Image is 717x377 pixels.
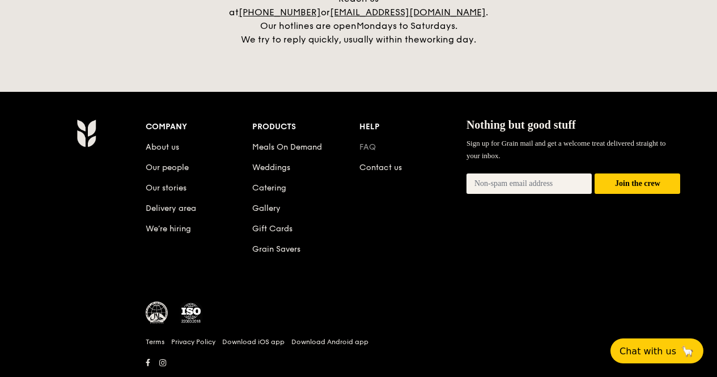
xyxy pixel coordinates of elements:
[466,173,592,194] input: Non-spam email address
[330,7,486,18] a: [EMAIL_ADDRESS][DOMAIN_NAME]
[252,183,286,193] a: Catering
[171,337,215,346] a: Privacy Policy
[466,118,576,131] span: Nothing but good stuff
[252,244,300,254] a: Grain Savers
[252,163,290,172] a: Weddings
[620,346,676,357] span: Chat with us
[146,204,196,213] a: Delivery area
[466,139,666,160] span: Sign up for Grain mail and get a welcome treat delivered straight to your inbox.
[146,337,164,346] a: Terms
[359,119,466,135] div: Help
[222,337,285,346] a: Download iOS app
[146,302,168,324] img: MUIS Halal Certified
[291,337,368,346] a: Download Android app
[146,163,189,172] a: Our people
[595,173,680,194] button: Join the crew
[252,224,292,234] a: Gift Cards
[252,142,322,152] a: Meals On Demand
[681,345,694,358] span: 🦙
[252,119,359,135] div: Products
[357,20,457,31] span: Mondays to Saturdays.
[239,7,321,18] a: [PHONE_NUMBER]
[252,204,281,213] a: Gallery
[146,183,186,193] a: Our stories
[359,142,376,152] a: FAQ
[146,224,191,234] a: We’re hiring
[610,338,703,363] button: Chat with us🦙
[146,119,253,135] div: Company
[419,34,476,45] span: working day.
[359,163,402,172] a: Contact us
[77,119,96,147] img: AYc88T3wAAAABJRU5ErkJggg==
[180,302,202,324] img: ISO Certified
[146,142,179,152] a: About us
